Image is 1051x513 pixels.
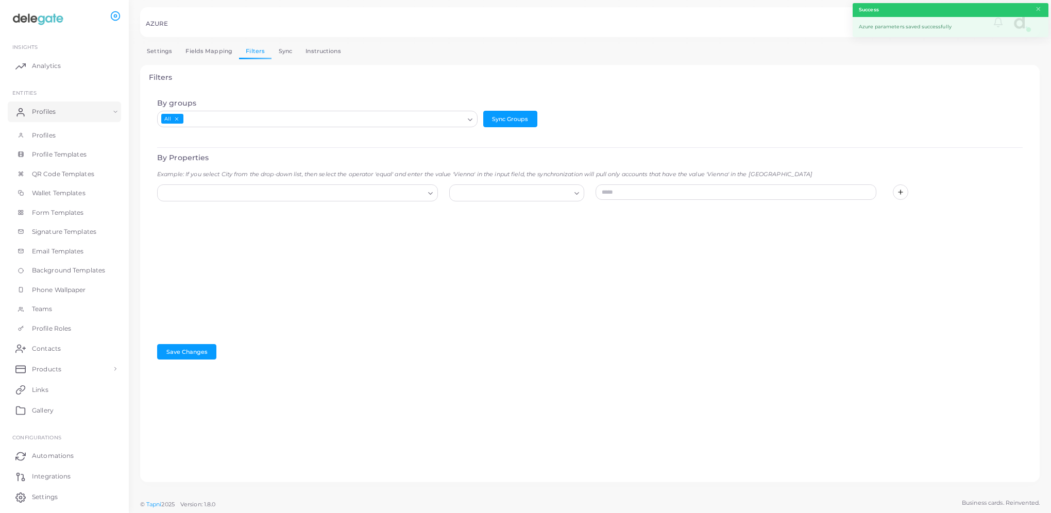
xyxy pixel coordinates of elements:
button: Sync Groups [483,111,537,127]
span: All [161,114,183,124]
input: Search for option [184,113,464,125]
div: Azure parameters saved successfully [853,17,1048,37]
span: Profile Templates [32,150,87,159]
div: Example: If you select City from the drop-down list, then select the operator 'equal' and enter t... [151,170,1028,179]
button: Deselect All [173,115,180,123]
span: Gallery [32,406,54,415]
span: Version: 1.8.0 [180,501,216,508]
span: Wallet Templates [32,189,86,198]
a: Integrations [8,466,121,487]
span: Phone Wallpaper [32,285,86,295]
span: Links [32,385,48,395]
a: Instructions [299,44,348,59]
h4: By Properties [157,153,1023,162]
a: Profiles [8,126,121,145]
a: Settings [140,44,179,59]
a: Gallery [8,400,121,420]
a: Settings [8,487,121,507]
h4: By groups [157,99,1023,108]
span: Email Templates [32,247,84,256]
a: Links [8,379,121,400]
span: Automations [32,451,74,460]
span: INSIGHTS [12,44,38,50]
span: Products [32,365,61,374]
div: Search for option [449,184,584,201]
span: QR Code Templates [32,169,94,179]
span: Background Templates [32,266,105,275]
a: Contacts [8,338,121,358]
a: Teams [8,299,121,319]
span: Profiles [32,107,56,116]
div: Search for option [157,184,438,201]
span: Signature Templates [32,227,96,236]
a: Sync [272,44,299,59]
button: Close [1035,4,1042,15]
img: logo [9,10,66,29]
a: Signature Templates [8,222,121,242]
input: Search for option [162,187,424,199]
a: Filters [239,44,272,59]
span: Profile Roles [32,324,71,333]
span: 2025 [161,500,174,509]
a: Profiles [8,101,121,122]
span: Profiles [32,131,56,140]
a: Background Templates [8,261,121,280]
span: Teams [32,304,53,314]
span: Settings [32,492,58,502]
button: Save Changes [157,344,216,360]
a: Products [8,358,121,379]
a: Phone Wallpaper [8,280,121,300]
a: Automations [8,446,121,466]
a: Analytics [8,56,121,76]
span: Analytics [32,61,61,71]
a: Email Templates [8,242,121,261]
a: Wallet Templates [8,183,121,203]
a: Profile Roles [8,319,121,338]
span: Form Templates [32,208,84,217]
span: Integrations [32,472,71,481]
a: Form Templates [8,203,121,223]
span: Contacts [32,344,61,353]
a: QR Code Templates [8,164,121,184]
span: Configurations [12,434,61,440]
h5: AZURE [146,20,168,27]
span: ENTITIES [12,90,37,96]
input: Search for option [454,187,570,199]
h4: Filters [149,73,1031,82]
a: Profile Templates [8,145,121,164]
strong: Success [859,6,879,13]
span: © [140,500,215,509]
a: Fields Mapping [179,44,239,59]
span: Business cards. Reinvented. [962,499,1040,507]
a: Tapni [146,501,162,508]
div: Search for option [157,111,478,127]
